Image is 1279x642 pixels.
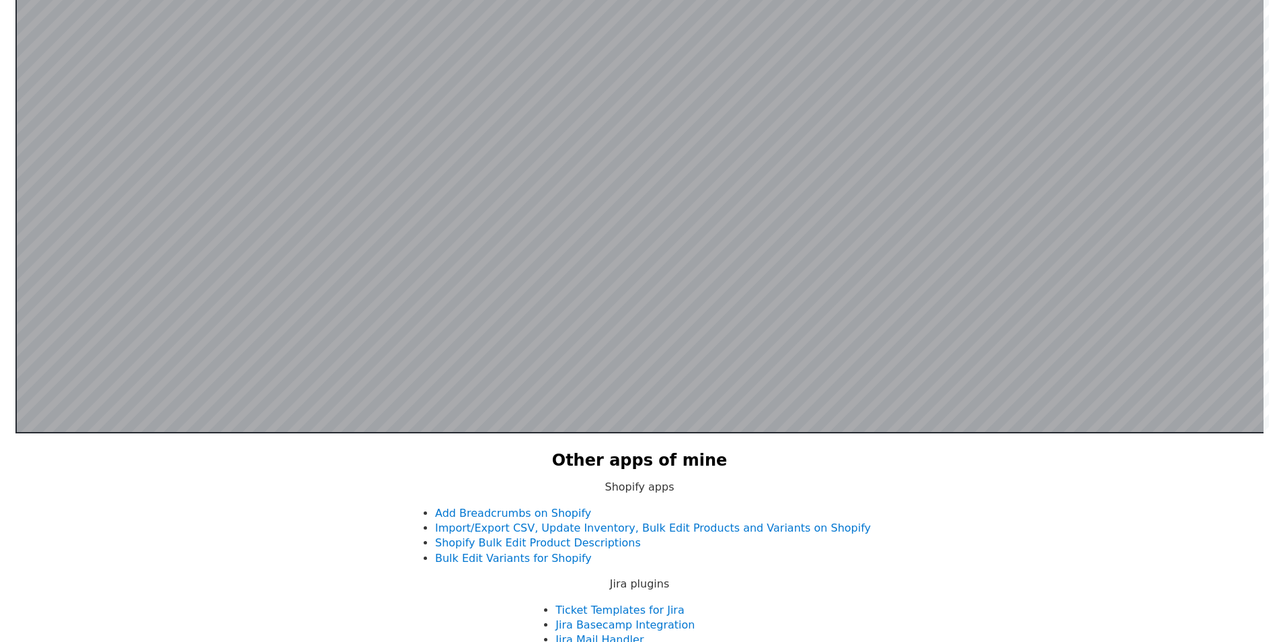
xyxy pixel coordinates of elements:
[552,450,728,472] h2: Other apps of mine
[555,618,695,631] a: Jira Basecamp Integration
[435,522,871,534] a: Import/Export CSV, Update Inventory, Bulk Edit Products and Variants on Shopify
[555,604,684,616] a: Ticket Templates for Jira
[435,536,641,549] a: Shopify Bulk Edit Product Descriptions
[435,507,591,520] a: Add Breadcrumbs on Shopify
[435,552,592,565] a: Bulk Edit Variants for Shopify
